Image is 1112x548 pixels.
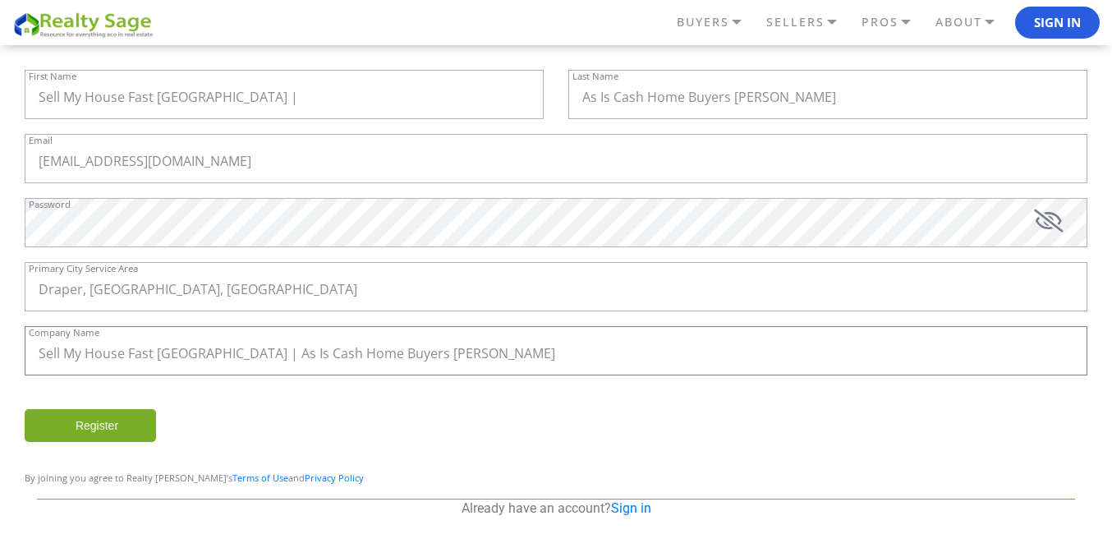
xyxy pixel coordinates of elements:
a: PROS [857,8,931,36]
input: Register [25,409,156,442]
a: Sign in [611,500,651,516]
span: By joining you agree to Realty [PERSON_NAME]’s and [25,472,364,484]
label: Email [29,136,53,145]
label: Last Name [572,71,618,81]
label: Password [29,200,71,209]
a: Privacy Policy [305,472,364,484]
a: Terms of Use [232,472,288,484]
a: BUYERS [673,8,762,36]
a: SELLERS [762,8,857,36]
label: First Name [29,71,76,81]
label: Primary City Service Area [29,264,138,273]
button: Sign In [1015,7,1100,39]
label: Company Name [29,328,99,337]
img: REALTY SAGE [12,10,160,39]
a: ABOUT [931,8,1015,36]
p: Already have an account? [37,500,1075,518]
